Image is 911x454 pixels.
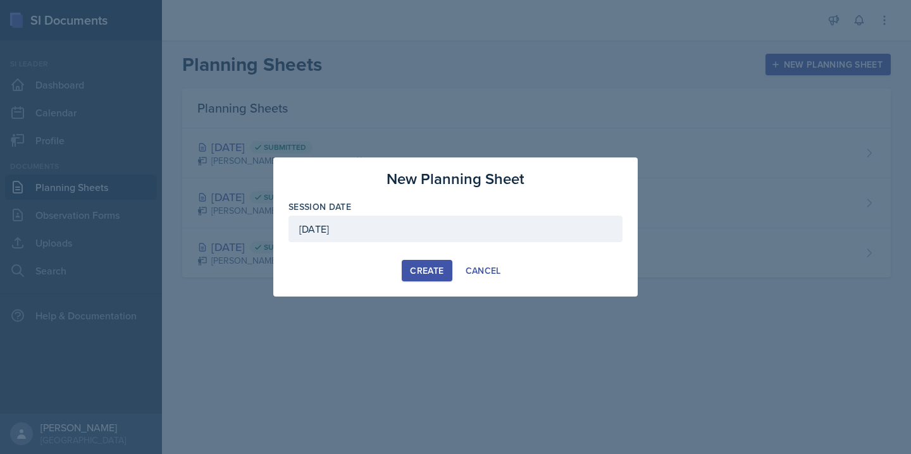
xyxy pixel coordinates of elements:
[410,266,443,276] div: Create
[457,260,509,281] button: Cancel
[288,200,351,213] label: Session Date
[402,260,452,281] button: Create
[466,266,501,276] div: Cancel
[387,168,524,190] h3: New Planning Sheet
